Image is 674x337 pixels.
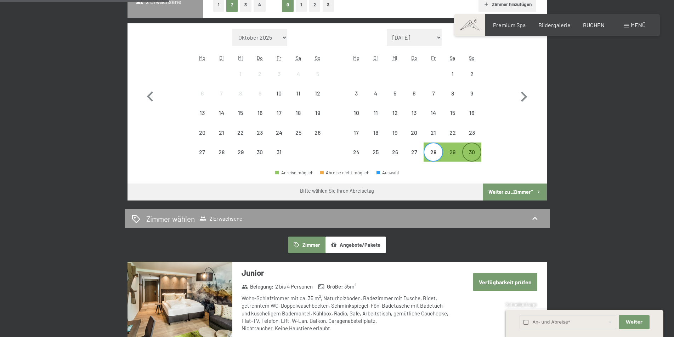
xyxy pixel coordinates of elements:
[193,91,211,108] div: 6
[462,64,481,83] div: Abreise nicht möglich
[231,143,250,162] div: Wed Oct 29 2025
[463,110,481,128] div: 16
[366,143,385,162] div: Tue Nov 25 2025
[212,123,231,142] div: Abreise nicht möglich
[443,143,462,162] div: Abreise möglich
[347,84,366,103] div: Mon Nov 03 2025
[231,123,250,142] div: Wed Oct 22 2025
[347,123,366,142] div: Abreise nicht möglich
[444,130,461,147] div: 22
[289,110,307,128] div: 18
[367,91,385,108] div: 4
[213,130,230,147] div: 21
[251,130,269,147] div: 23
[308,64,327,83] div: Sun Oct 05 2025
[257,55,263,61] abbr: Donnerstag
[289,103,308,122] div: Abreise nicht möglich
[462,64,481,83] div: Sun Nov 02 2025
[385,123,404,142] div: Wed Nov 19 2025
[212,84,231,103] div: Tue Oct 07 2025
[232,91,249,108] div: 8
[367,130,385,147] div: 18
[424,130,442,147] div: 21
[212,103,231,122] div: Abreise nicht möglich
[199,55,205,61] abbr: Montag
[424,103,443,122] div: Abreise nicht möglich
[443,84,462,103] div: Abreise nicht möglich
[231,143,250,162] div: Abreise nicht möglich
[463,91,481,108] div: 9
[385,143,404,162] div: Wed Nov 26 2025
[366,103,385,122] div: Abreise nicht möglich
[367,110,385,128] div: 11
[250,103,270,122] div: Abreise nicht möglich
[289,84,308,103] div: Sat Oct 11 2025
[242,295,452,332] div: Wohn-Schlafzimmer mit ca. 35 m², Naturholzboden, Badezimmer mit Dusche, Bidet, getrenntem WC, Dop...
[288,237,325,253] button: Zimmer
[514,29,534,162] button: Nächster Monat
[462,123,481,142] div: Sun Nov 23 2025
[347,110,365,128] div: 10
[463,130,481,147] div: 23
[308,123,327,142] div: Abreise nicht möglich
[270,64,289,83] div: Fri Oct 03 2025
[462,143,481,162] div: Abreise möglich
[289,84,308,103] div: Abreise nicht möglich
[231,64,250,83] div: Wed Oct 01 2025
[376,170,399,175] div: Auswahl
[308,71,326,89] div: 5
[193,103,212,122] div: Mon Oct 13 2025
[231,103,250,122] div: Wed Oct 15 2025
[462,103,481,122] div: Sun Nov 16 2025
[308,110,326,128] div: 19
[404,123,424,142] div: Thu Nov 20 2025
[193,103,212,122] div: Abreise nicht möglich
[463,149,481,167] div: 30
[424,91,442,108] div: 7
[367,149,385,167] div: 25
[404,143,424,162] div: Abreise nicht möglich
[140,29,160,162] button: Vorheriger Monat
[308,103,327,122] div: Abreise nicht möglich
[270,143,289,162] div: Abreise nicht möglich
[193,110,211,128] div: 13
[583,22,605,28] a: BUCHEN
[443,123,462,142] div: Sat Nov 22 2025
[289,130,307,147] div: 25
[193,84,212,103] div: Mon Oct 06 2025
[193,84,212,103] div: Abreise nicht möglich
[347,143,366,162] div: Abreise nicht möglich
[450,55,455,61] abbr: Samstag
[347,149,365,167] div: 24
[443,103,462,122] div: Sat Nov 15 2025
[275,283,313,290] span: 2 bis 4 Personen
[212,123,231,142] div: Tue Oct 21 2025
[386,149,404,167] div: 26
[250,143,270,162] div: Abreise nicht möglich
[250,64,270,83] div: Thu Oct 02 2025
[424,123,443,142] div: Abreise nicht möglich
[308,91,326,108] div: 12
[232,130,249,147] div: 22
[270,103,289,122] div: Fri Oct 17 2025
[270,91,288,108] div: 10
[250,143,270,162] div: Thu Oct 30 2025
[462,84,481,103] div: Abreise nicht möglich
[424,103,443,122] div: Fri Nov 14 2025
[213,149,230,167] div: 28
[232,149,249,167] div: 29
[300,187,374,194] div: Bitte wählen Sie Ihren Abreisetag
[385,84,404,103] div: Wed Nov 05 2025
[424,110,442,128] div: 14
[424,123,443,142] div: Fri Nov 21 2025
[469,55,475,61] abbr: Sonntag
[462,84,481,103] div: Sun Nov 09 2025
[506,302,537,307] span: Schnellanfrage
[473,273,537,291] button: Verfügbarkeit prüfen
[231,123,250,142] div: Abreise nicht möglich
[404,123,424,142] div: Abreise nicht möglich
[193,130,211,147] div: 20
[270,123,289,142] div: Fri Oct 24 2025
[493,22,526,28] a: Premium Spa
